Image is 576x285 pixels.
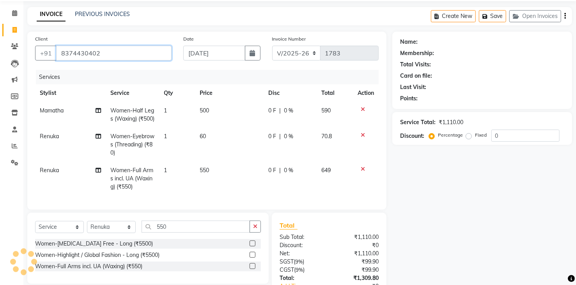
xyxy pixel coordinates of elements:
[329,249,385,258] div: ₹1,110.00
[183,36,194,43] label: Date
[280,266,294,273] span: CGST
[75,11,130,18] a: PREVIOUS INVOICES
[321,107,331,114] span: 590
[36,70,385,84] div: Services
[295,258,303,265] span: 9%
[400,132,424,140] div: Discount:
[279,166,281,175] span: |
[280,221,298,230] span: Total
[56,46,172,61] input: Search by Name/Mobile/Email/Code
[35,84,106,102] th: Stylist
[35,36,48,43] label: Client
[279,132,281,141] span: |
[272,36,306,43] label: Invoice Number
[164,167,167,174] span: 1
[200,167,209,174] span: 550
[479,10,506,22] button: Save
[274,274,329,282] div: Total:
[321,167,331,174] span: 649
[268,132,276,141] span: 0 F
[284,132,293,141] span: 0 %
[40,133,59,140] span: Renuka
[40,167,59,174] span: Renuka
[509,10,561,22] button: Open Invoices
[110,167,153,190] span: Women-Full Arms incl. UA (Waxing) (₹550)
[40,107,64,114] span: Mamatha
[35,240,153,248] div: Women-[MEDICAL_DATA] Free - Long (₹5500)
[274,241,329,249] div: Discount:
[200,133,206,140] span: 60
[438,132,463,139] label: Percentage
[329,233,385,241] div: ₹1,110.00
[284,166,293,175] span: 0 %
[317,84,353,102] th: Total
[400,72,432,80] div: Card on file:
[439,118,463,126] div: ₹1,110.00
[37,7,66,21] a: INVOICE
[268,166,276,175] span: 0 F
[329,266,385,274] div: ₹99.90
[329,274,385,282] div: ₹1,309.80
[353,84,379,102] th: Action
[321,133,332,140] span: 70.8
[274,249,329,258] div: Net:
[400,94,418,103] div: Points:
[142,221,250,233] input: Search or Scan
[195,84,264,102] th: Price
[35,262,142,271] div: Women-Full Arms incl. UA (Waxing) (₹550)
[400,49,434,57] div: Membership:
[284,107,293,115] span: 0 %
[106,84,159,102] th: Service
[35,251,160,259] div: Women-Highlight / Global Fashion - Long (₹5500)
[279,107,281,115] span: |
[159,84,195,102] th: Qty
[264,84,317,102] th: Disc
[110,107,154,122] span: Women-Half Legs (Waxing) (₹500)
[268,107,276,115] span: 0 F
[274,233,329,241] div: Sub Total:
[110,133,154,156] span: Women-Eyebrows (Threading) (₹80)
[35,46,57,61] button: +91
[296,267,303,273] span: 9%
[400,61,431,69] div: Total Visits:
[475,132,487,139] label: Fixed
[280,258,294,265] span: SGST
[400,118,436,126] div: Service Total:
[274,266,329,274] div: ( )
[329,258,385,266] div: ₹99.90
[200,107,209,114] span: 500
[431,10,476,22] button: Create New
[164,107,167,114] span: 1
[164,133,167,140] span: 1
[400,38,418,46] div: Name:
[400,83,426,91] div: Last Visit:
[274,258,329,266] div: ( )
[329,241,385,249] div: ₹0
